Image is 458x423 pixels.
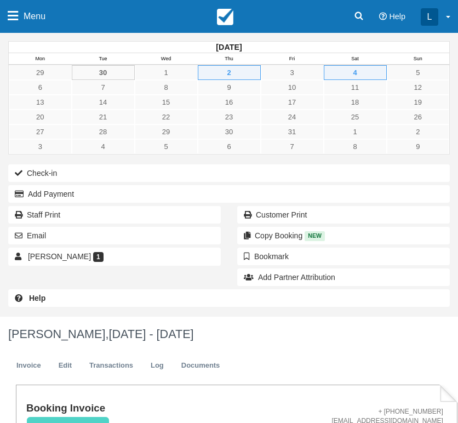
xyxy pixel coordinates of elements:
a: 14 [72,95,135,110]
div: L [421,8,438,26]
button: Copy Booking New [237,227,450,244]
a: 8 [135,80,198,95]
button: Add Partner Attribution [237,268,450,286]
a: Customer Print [237,206,450,224]
b: Help [29,294,45,302]
a: 11 [324,80,387,95]
a: 13 [9,95,72,110]
h1: [PERSON_NAME], [8,328,450,341]
a: 9 [198,80,261,95]
a: 6 [198,139,261,154]
a: 30 [198,124,261,139]
a: 21 [72,110,135,124]
h1: Booking Invoice [26,403,220,414]
a: 2 [387,124,450,139]
th: Wed [135,53,198,65]
a: 3 [9,139,72,154]
a: 29 [135,124,198,139]
a: 2 [198,65,261,80]
a: 26 [387,110,450,124]
a: 7 [72,80,135,95]
a: 17 [261,95,324,110]
th: Sun [387,53,450,65]
span: 1 [93,252,104,262]
a: 16 [198,95,261,110]
th: Thu [198,53,261,65]
a: 1 [135,65,198,80]
a: 22 [135,110,198,124]
button: Check-in [8,164,450,182]
a: 5 [135,139,198,154]
a: 8 [324,139,387,154]
strong: [DATE] [216,43,242,52]
a: 30 [72,65,135,80]
span: New [305,231,325,241]
a: 18 [324,95,387,110]
th: Mon [9,53,72,65]
a: 9 [387,139,450,154]
a: 15 [135,95,198,110]
a: 10 [261,80,324,95]
a: 25 [324,110,387,124]
a: 7 [261,139,324,154]
a: 5 [387,65,450,80]
a: 19 [387,95,450,110]
th: Sat [324,53,387,65]
span: Help [389,12,405,21]
a: 24 [261,110,324,124]
a: 23 [198,110,261,124]
th: Tue [72,53,135,65]
img: checkfront-main-nav-mini-logo.png [217,9,233,25]
a: [PERSON_NAME] 1 [8,248,221,265]
a: 29 [9,65,72,80]
button: Email [8,227,221,244]
a: 20 [9,110,72,124]
a: 4 [72,139,135,154]
a: Transactions [81,355,141,376]
button: Add Payment [8,185,450,203]
a: 4 [324,65,387,80]
i: Help [379,13,387,20]
button: Bookmark [237,248,450,265]
a: Log [142,355,172,376]
a: Staff Print [8,206,221,224]
a: Invoice [8,355,49,376]
th: Fri [261,53,324,65]
a: 3 [261,65,324,80]
a: Documents [173,355,228,376]
a: Help [8,289,450,307]
a: 28 [72,124,135,139]
a: 6 [9,80,72,95]
a: 27 [9,124,72,139]
a: 12 [387,80,450,95]
span: [DATE] - [DATE] [108,327,193,341]
a: 31 [261,124,324,139]
a: 1 [324,124,387,139]
a: Edit [50,355,80,376]
span: [PERSON_NAME] [28,252,91,261]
